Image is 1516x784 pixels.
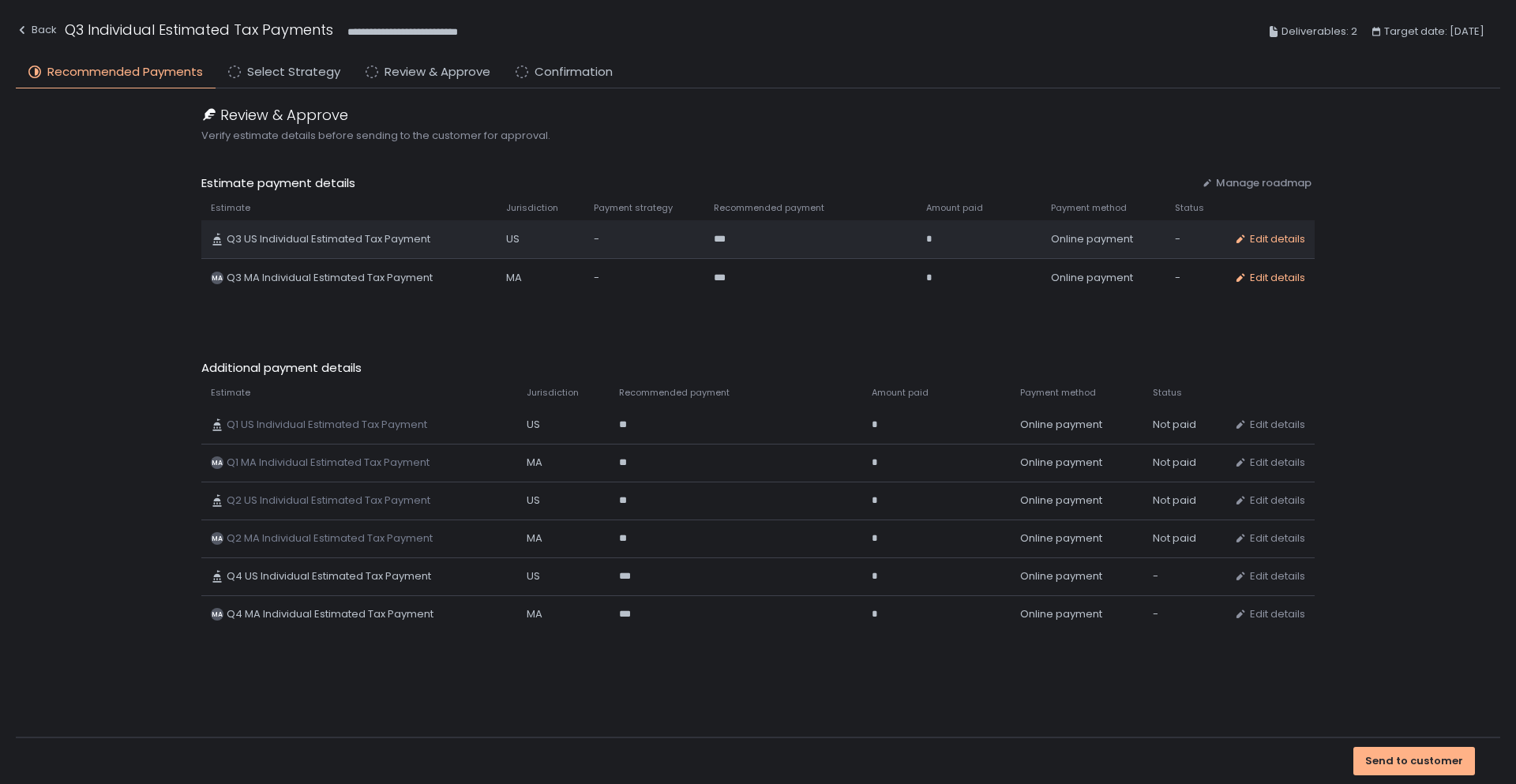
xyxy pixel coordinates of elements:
button: Edit details [1234,607,1305,621]
span: Amount paid [872,387,929,399]
span: Estimate [211,202,250,214]
div: MA [506,271,574,285]
span: Status [1153,387,1182,399]
span: Q3 US Individual Estimated Tax Payment [227,232,430,246]
span: Q1 MA Individual Estimated Tax Payment [227,456,430,470]
span: Online payment [1020,569,1102,583]
div: - [1153,569,1215,583]
span: Q1 US Individual Estimated Tax Payment [227,418,427,432]
div: - [594,271,695,285]
button: Edit details [1234,569,1305,583]
div: Not paid [1153,493,1215,508]
span: Estimate payment details [201,174,1189,193]
text: MA [212,273,223,283]
span: Deliverables: 2 [1281,22,1357,41]
span: Online payment [1020,418,1102,432]
div: - [1175,232,1215,246]
button: Edit details [1234,232,1305,246]
span: Q2 US Individual Estimated Tax Payment [227,493,430,508]
div: Not paid [1153,531,1215,546]
div: US [527,418,601,432]
span: Select Strategy [247,63,340,81]
div: - [1153,607,1215,621]
div: MA [527,456,601,470]
span: Review & Approve [385,63,490,81]
div: MA [527,607,601,621]
button: Edit details [1234,531,1305,546]
text: MA [212,610,223,619]
span: Status [1175,202,1204,214]
div: Send to customer [1365,754,1463,768]
span: Additional payment details [201,359,1315,377]
span: Verify estimate details before sending to the customer for approval. [201,129,1315,143]
span: Q4 US Individual Estimated Tax Payment [227,569,431,583]
span: Payment method [1020,387,1096,399]
h1: Q3 Individual Estimated Tax Payments [65,19,333,40]
button: Manage roadmap [1202,176,1311,190]
span: Q4 MA Individual Estimated Tax Payment [227,607,433,621]
span: Target date: [DATE] [1384,22,1484,41]
span: Jurisdiction [506,202,558,214]
span: Online payment [1020,607,1102,621]
span: Online payment [1020,493,1102,508]
span: Confirmation [535,63,613,81]
div: - [1175,271,1215,285]
span: Q3 MA Individual Estimated Tax Payment [227,271,433,285]
span: Review & Approve [220,104,348,126]
span: Estimate [211,387,250,399]
text: MA [212,534,223,543]
button: Send to customer [1353,747,1475,775]
text: MA [212,458,223,467]
span: Online payment [1020,456,1102,470]
div: MA [527,531,601,546]
div: US [527,493,601,508]
span: Payment method [1051,202,1127,214]
span: Amount paid [926,202,983,214]
span: Online payment [1020,531,1102,546]
span: Online payment [1051,232,1133,246]
button: Edit details [1234,456,1305,470]
button: Back [16,19,57,45]
div: US [527,569,601,583]
div: Not paid [1153,456,1215,470]
span: Payment strategy [594,202,673,214]
div: - [594,232,695,246]
button: Edit details [1234,271,1305,285]
span: Jurisdiction [527,387,579,399]
span: Online payment [1051,271,1133,285]
span: Q2 MA Individual Estimated Tax Payment [227,531,433,546]
div: Back [16,21,57,39]
div: Not paid [1153,418,1215,432]
div: US [506,232,574,246]
span: Manage roadmap [1216,176,1311,190]
span: Recommended payment [619,387,730,399]
button: Edit details [1234,418,1305,432]
span: Recommended payment [714,202,824,214]
button: Edit details [1234,493,1305,508]
span: Recommended Payments [47,63,203,81]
